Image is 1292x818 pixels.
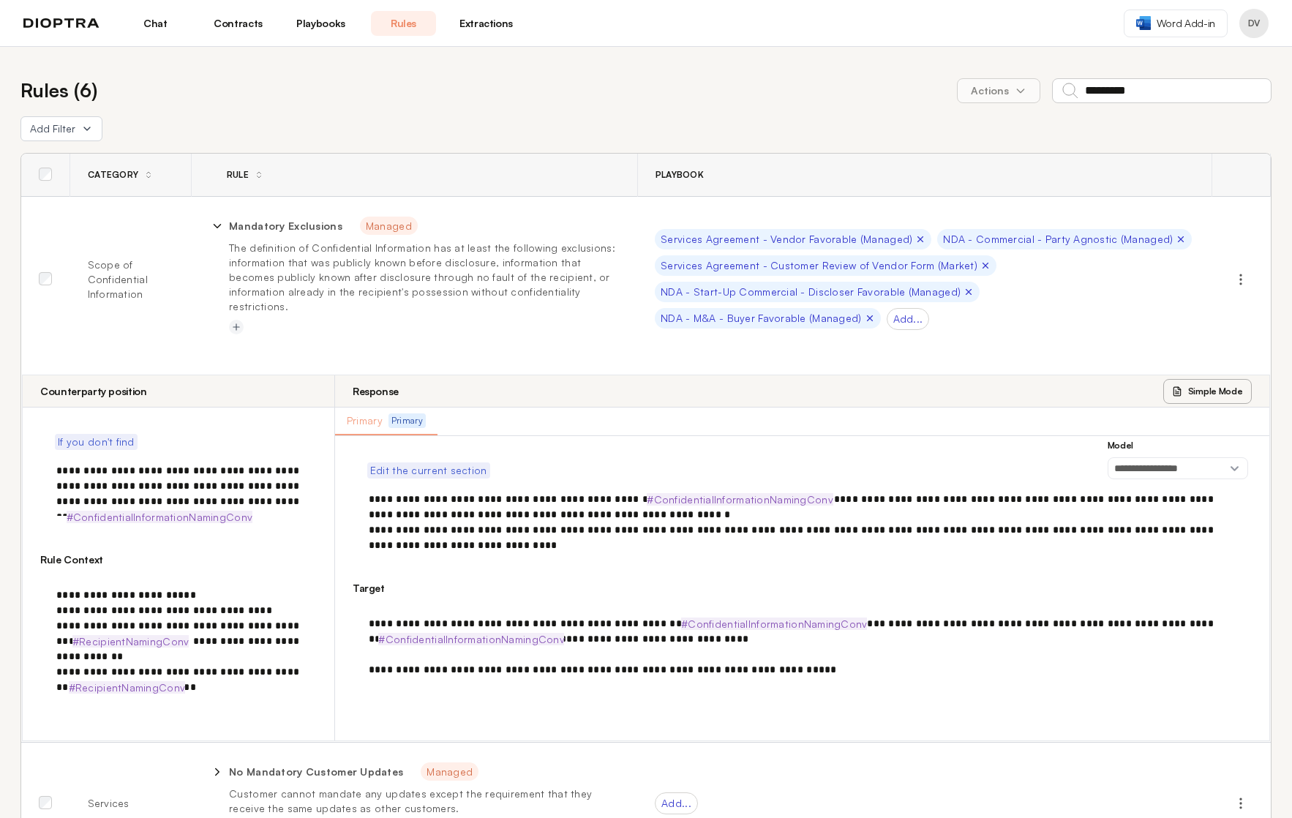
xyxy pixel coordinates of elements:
[88,169,138,181] span: Category
[30,121,75,136] span: Add Filter
[887,308,930,330] div: Add...
[1157,16,1215,31] span: Word Add-in
[367,462,490,479] button: Edit the current section
[370,463,487,478] span: Edit the current section
[55,434,138,450] button: If you don't find
[655,282,980,302] div: NDA - Start-Up Commercial - Discloser Favorable (Managed)
[959,78,1038,104] span: Actions
[229,241,620,314] p: The definition of Confidential Information has at least the following exclusions: information tha...
[371,11,436,36] a: Rules
[40,384,147,399] h3: Counterparty position
[229,787,620,816] p: Customer cannot mandate any updates except the requirement that they receive the same updates as ...
[206,11,271,36] a: Contracts
[20,116,102,141] button: Add Filter
[1163,379,1252,404] button: Simple Mode
[72,635,189,648] strong: #RecipientNamingConv
[421,762,478,781] span: Managed
[229,320,244,334] button: Add tag
[70,197,192,363] td: Scope of Confidential Information
[347,413,426,428] button: PrimaryPrimary
[378,633,564,645] strong: #ConfidentialInformationNamingConv
[229,219,342,233] p: Mandatory Exclusions
[347,413,383,428] span: Primary
[353,581,1252,596] h3: Target
[353,384,399,399] h3: Response
[67,511,253,523] strong: #ConfidentialInformationNamingConv
[655,308,880,329] div: NDA - M&A - Buyer Favorable (Managed)
[229,765,403,779] p: No Mandatory Customer Updates
[957,78,1040,103] button: Actions
[388,413,426,428] span: Primary
[655,792,698,814] div: Add...
[454,11,519,36] a: Extractions
[655,229,931,249] div: Services Agreement - Vendor Favorable (Managed)
[20,76,97,105] h2: Rules ( 6 )
[123,11,188,36] a: Chat
[655,255,996,276] div: Services Agreement - Customer Review of Vendor Form (Market)
[69,681,186,694] strong: #RecipientNamingConv
[1108,457,1248,479] select: Model
[288,11,353,36] a: Playbooks
[360,217,418,235] span: Managed
[1136,16,1151,30] img: word
[23,18,99,29] img: logo
[58,435,135,449] span: If you don't find
[647,493,833,506] strong: #ConfidentialInformationNamingConv
[681,618,867,630] strong: #ConfidentialInformationNamingConv
[40,552,317,567] h3: Rule Context
[1239,9,1269,38] button: Profile menu
[1124,10,1228,37] a: Word Add-in
[1108,440,1248,451] h3: Model
[656,169,704,181] span: Playbook
[209,169,249,181] div: Rule
[937,229,1192,249] div: NDA - Commercial - Party Agnostic (Managed)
